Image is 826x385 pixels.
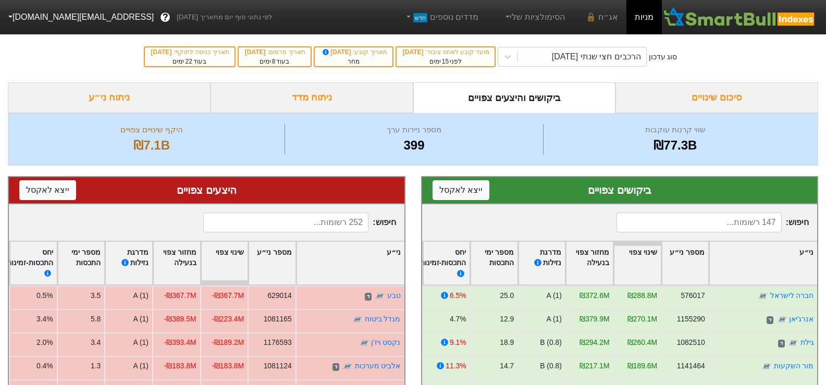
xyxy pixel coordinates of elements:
[402,57,489,66] div: לפני ימים
[627,290,657,301] div: ₪288.8M
[365,315,401,323] a: מגדל ביטוח
[499,7,569,28] a: הסימולציות שלי
[402,47,489,57] div: מועד קובע לאחוז ציבור :
[676,361,705,371] div: 1141464
[212,290,244,301] div: -₪367.7M
[91,290,101,301] div: 3.5
[758,291,768,302] img: tase link
[522,247,562,280] div: מדרגת נזילות
[177,12,272,22] span: לפי נתוני סוף יום מתאריך [DATE]
[471,242,517,285] div: Toggle SortBy
[416,242,470,285] div: Toggle SortBy
[662,242,709,285] div: Toggle SortBy
[244,47,305,57] div: תאריך פרסום :
[446,361,466,371] div: 11.3%
[566,242,613,285] div: Toggle SortBy
[449,314,466,325] div: 4.7%
[36,290,53,301] div: 0.5%
[371,338,401,346] a: נקסט ויז'ן
[109,247,149,280] div: מדרגת נזילות
[614,242,661,285] div: Toggle SortBy
[19,180,76,200] button: ייצא לאקסל
[332,363,339,371] span: ד
[212,314,244,325] div: -₪223.4M
[375,291,385,302] img: tase link
[500,290,514,301] div: 25.0
[615,82,818,113] div: סיכום שינויים
[133,314,149,325] div: A (1)
[249,242,295,285] div: Toggle SortBy
[133,337,149,348] div: A (1)
[500,361,514,371] div: 14.7
[201,242,248,285] div: Toggle SortBy
[500,314,514,325] div: 12.9
[91,337,101,348] div: 3.4
[403,48,425,56] span: [DATE]
[164,290,196,301] div: -₪367.7M
[133,361,149,371] div: A (1)
[433,180,489,200] button: ייצא לאקסל
[105,242,152,285] div: Toggle SortBy
[709,242,817,285] div: Toggle SortBy
[91,361,101,371] div: 1.3
[150,47,229,57] div: תאריך כניסה לתוקף :
[91,314,101,325] div: 5.8
[433,182,807,198] div: ביקושים צפויים
[297,242,404,285] div: Toggle SortBy
[151,48,174,56] span: [DATE]
[778,340,784,348] span: ד
[150,57,229,66] div: בעוד ימים
[267,290,291,301] div: 629014
[245,48,267,56] span: [DATE]
[153,242,200,285] div: Toggle SortBy
[627,361,657,371] div: ₪189.6M
[676,314,705,325] div: 1155290
[662,7,818,28] img: SmartBull
[546,314,561,325] div: A (1)
[788,338,798,349] img: tase link
[321,48,353,56] span: [DATE]
[58,242,105,285] div: Toggle SortBy
[352,315,363,325] img: tase link
[770,291,813,300] a: חברה לישראל
[552,51,641,63] div: הרכבים חצי שנתי [DATE]
[3,242,57,285] div: Toggle SortBy
[348,58,360,65] span: מחר
[788,315,813,323] a: אנרג'יאן
[164,361,196,371] div: -₪183.8M
[540,361,562,371] div: B (0.8)
[776,315,787,325] img: tase link
[800,338,813,346] a: גילת
[36,314,53,325] div: 3.4%
[203,213,396,232] span: חיפוש :
[580,290,609,301] div: ₪372.6M
[264,337,292,348] div: 1176593
[387,291,401,300] a: טבע
[320,47,387,57] div: תאריך קובע :
[164,337,196,348] div: -₪393.4M
[617,213,809,232] span: חיפוש :
[546,124,805,136] div: שווי קרנות עוקבות
[500,337,514,348] div: 18.9
[365,293,372,301] span: ד
[288,124,540,136] div: מספר ניירות ערך
[627,314,657,325] div: ₪270.1M
[264,361,292,371] div: 1081124
[212,361,244,371] div: -₪183.8M
[773,362,813,370] a: מור השקעות
[413,82,616,113] div: ביקושים והיצעים צפויים
[676,337,705,348] div: 1082510
[19,182,394,198] div: היצעים צפויים
[164,314,196,325] div: -₪389.5M
[133,290,149,301] div: A (1)
[400,7,483,28] a: מדדים נוספיםחדש
[355,362,401,370] a: אלביט מערכות
[413,13,427,22] span: חדש
[342,362,353,372] img: tase link
[21,124,282,136] div: היקף שינויים צפויים
[580,314,609,325] div: ₪379.9M
[540,337,562,348] div: B (0.8)
[681,290,705,301] div: 576017
[766,316,773,325] span: ד
[36,337,53,348] div: 2.0%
